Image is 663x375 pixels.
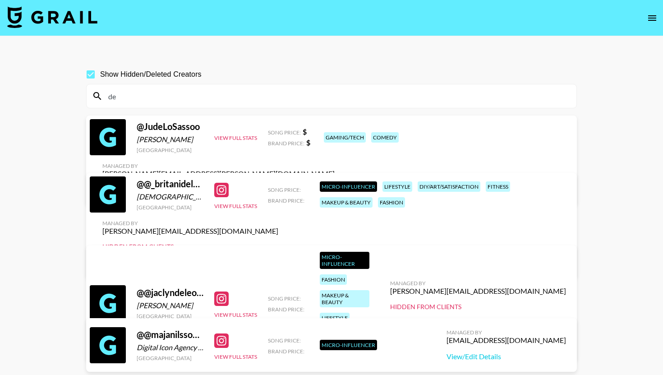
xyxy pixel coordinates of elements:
div: @ @jaclyndeleonstyle [137,287,203,298]
div: Managed By [102,220,278,227]
div: makeup & beauty [320,197,373,208]
span: Brand Price: [268,348,304,355]
div: Digital Icon Agency LTD [137,343,203,352]
input: Search by User Name [103,89,571,103]
div: [GEOGRAPHIC_DATA] [137,355,203,361]
div: @ @majanilssonlindelof [137,329,203,340]
span: Brand Price: [268,306,304,313]
img: Grail Talent [7,6,97,28]
div: [DEMOGRAPHIC_DATA][PERSON_NAME] [137,192,203,201]
div: Hidden from Clients [102,243,278,251]
div: Micro-Influencer [320,252,369,269]
div: [EMAIL_ADDRESS][DOMAIN_NAME] [447,336,566,345]
span: Song Price: [268,186,301,193]
div: [PERSON_NAME] [137,135,203,144]
button: View Full Stats [214,353,257,360]
span: Brand Price: [268,140,304,147]
div: [GEOGRAPHIC_DATA] [137,313,203,319]
strong: $ [303,127,307,136]
div: [GEOGRAPHIC_DATA] [137,204,203,211]
div: lifestyle [382,181,412,192]
div: Managed By [102,162,335,169]
div: [PERSON_NAME][EMAIL_ADDRESS][DOMAIN_NAME] [102,227,278,236]
div: [PERSON_NAME][EMAIL_ADDRESS][DOMAIN_NAME] [390,287,566,296]
button: View Full Stats [214,134,257,141]
span: Show Hidden/Deleted Creators [100,69,202,80]
div: makeup & beauty [320,290,369,307]
div: @ @_britanidelgado [137,178,203,190]
span: Song Price: [268,129,301,136]
strong: $ [306,138,310,147]
div: gaming/tech [324,132,366,143]
span: Brand Price: [268,197,304,204]
a: View/Edit Details [447,352,566,361]
div: [PERSON_NAME][EMAIL_ADDRESS][PERSON_NAME][DOMAIN_NAME] [102,169,335,178]
div: fashion [320,274,347,285]
button: View Full Stats [214,311,257,318]
span: Song Price: [268,295,301,302]
div: Micro-Influencer [320,340,377,350]
div: Managed By [390,280,566,287]
span: Song Price: [268,337,301,344]
div: [GEOGRAPHIC_DATA] [137,147,203,153]
div: fashion [378,197,405,208]
div: Micro-Influencer [320,181,377,192]
div: Managed By [447,329,566,336]
div: lifestyle [320,313,350,323]
div: [PERSON_NAME] [137,301,203,310]
div: diy/art/satisfaction [418,181,480,192]
div: @ JudeLoSassoo [137,121,203,132]
button: open drawer [643,9,661,27]
button: View Full Stats [214,203,257,209]
div: fitness [486,181,510,192]
div: Hidden from Clients [390,303,566,311]
div: comedy [371,132,399,143]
